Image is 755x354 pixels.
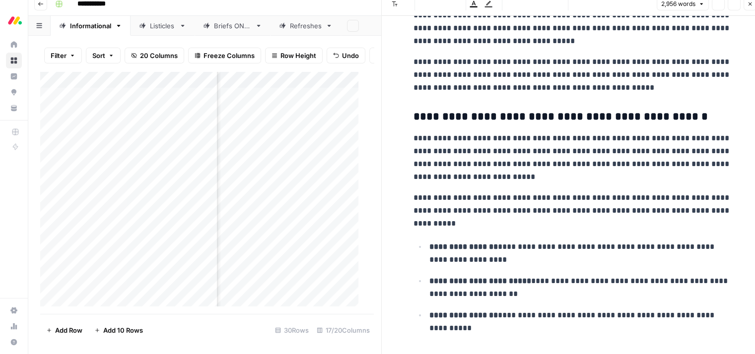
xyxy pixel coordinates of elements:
button: Row Height [265,48,323,63]
div: 17/20 Columns [313,322,374,338]
span: Freeze Columns [204,51,255,60]
div: Refreshes [290,21,322,31]
button: Help + Support [6,334,22,350]
span: Filter [51,51,67,60]
span: Add 10 Rows [103,325,143,335]
span: Sort [92,51,105,60]
a: Refreshes [271,16,341,36]
a: Insights [6,68,22,84]
button: Add 10 Rows [88,322,149,338]
span: Row Height [280,51,316,60]
span: Undo [342,51,359,60]
div: 30 Rows [271,322,313,338]
div: Briefs ONLY [214,21,251,31]
div: Informational [70,21,111,31]
button: Freeze Columns [188,48,261,63]
a: Opportunities [6,84,22,100]
a: Browse [6,53,22,68]
span: 20 Columns [140,51,178,60]
a: Informational [51,16,131,36]
a: Listicles [131,16,195,36]
span: Add Row [55,325,82,335]
button: Filter [44,48,82,63]
a: Usage [6,318,22,334]
button: Sort [86,48,121,63]
a: Settings [6,302,22,318]
a: Home [6,37,22,53]
a: Your Data [6,100,22,116]
button: Add Row [40,322,88,338]
div: Listicles [150,21,175,31]
a: Briefs ONLY [195,16,271,36]
button: Workspace: Monday.com [6,8,22,33]
button: 20 Columns [125,48,184,63]
button: Undo [327,48,365,63]
img: Monday.com Logo [6,11,24,29]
